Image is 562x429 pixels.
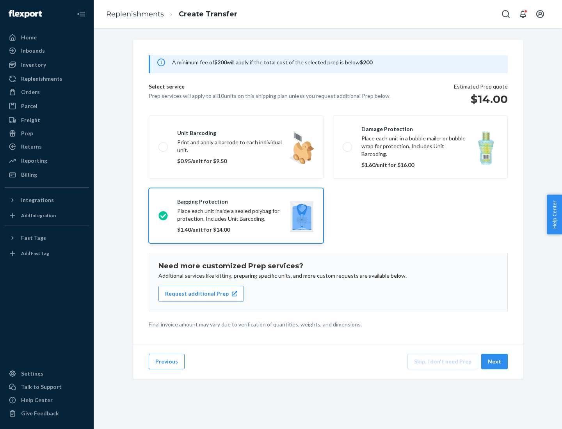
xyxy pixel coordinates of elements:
a: Help Center [5,394,89,406]
a: Talk to Support [5,381,89,393]
p: Final invoice amount may vary due to verification of quantities, weights, and dimensions. [149,321,508,328]
a: Inbounds [5,44,89,57]
button: Fast Tags [5,232,89,244]
a: Add Integration [5,209,89,222]
a: Home [5,31,89,44]
div: Inventory [21,61,46,69]
a: Replenishments [5,73,89,85]
ol: breadcrumbs [100,3,244,26]
div: Inbounds [21,47,45,55]
div: Give Feedback [21,409,59,417]
b: $200 [214,59,227,66]
a: Parcel [5,100,89,112]
span: A minimum fee of will apply if the total cost of the selected prep is below [172,59,372,66]
div: Home [21,34,37,41]
button: Open Search Box [498,6,514,22]
a: Replenishments [106,10,164,18]
a: Returns [5,140,89,153]
div: Replenishments [21,75,62,83]
div: Orders [21,88,40,96]
button: Open notifications [515,6,531,22]
div: Add Fast Tag [21,250,49,257]
a: Reporting [5,154,89,167]
div: Settings [21,370,43,378]
div: Talk to Support [21,383,62,391]
button: Previous [149,354,185,369]
div: Prep [21,129,33,137]
button: Skip, I don't need Prep [407,354,478,369]
a: Settings [5,367,89,380]
div: Integrations [21,196,54,204]
a: Orders [5,86,89,98]
div: Help Center [21,396,53,404]
h1: Need more customized Prep services? [158,262,498,270]
button: Request additional Prep [158,286,244,301]
a: Add Fast Tag [5,247,89,260]
div: Reporting [21,157,47,165]
a: Create Transfer [179,10,237,18]
div: Billing [21,171,37,179]
a: Prep [5,127,89,140]
a: Freight [5,114,89,126]
p: Additional services like kitting, preparing specific units, and more custom requests are availabl... [158,272,498,280]
p: Estimated Prep quote [454,83,508,90]
button: Next [481,354,508,369]
button: Close Navigation [73,6,89,22]
div: Parcel [21,102,37,110]
div: Freight [21,116,40,124]
div: Fast Tags [21,234,46,242]
b: $200 [360,59,372,66]
button: Give Feedback [5,407,89,420]
img: Flexport logo [9,10,42,18]
button: Help Center [547,195,562,234]
a: Inventory [5,58,89,71]
div: Add Integration [21,212,56,219]
div: Returns [21,143,42,151]
p: Select service [149,83,391,92]
button: Open account menu [532,6,548,22]
p: Prep services will apply to all 10 units on this shipping plan unless you request additional Prep... [149,92,391,100]
button: Integrations [5,194,89,206]
a: Billing [5,168,89,181]
h1: $14.00 [454,92,508,106]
